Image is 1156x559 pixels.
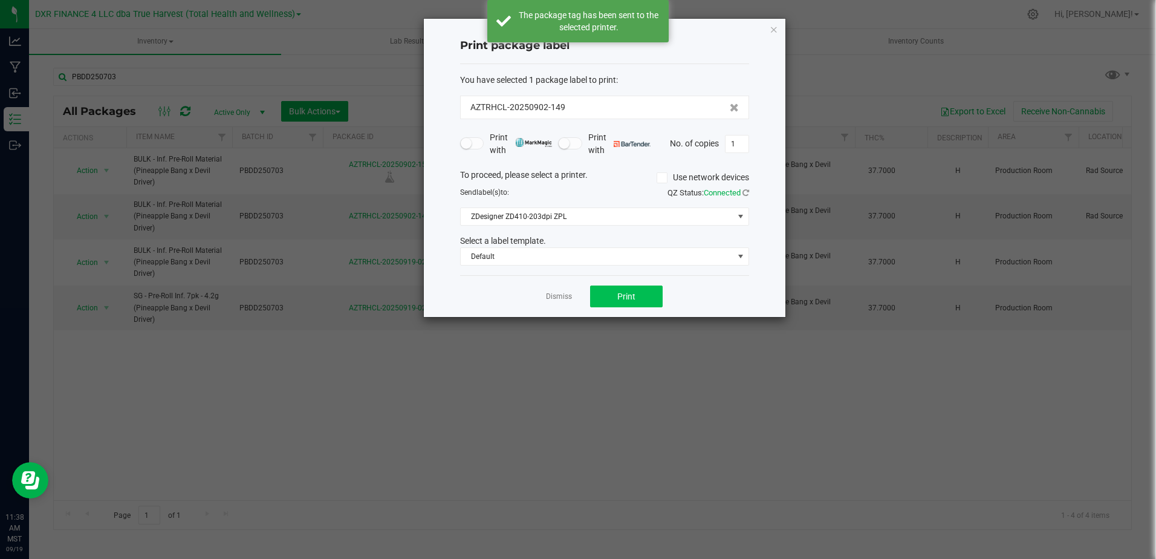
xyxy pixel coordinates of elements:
div: : [460,74,749,87]
span: QZ Status: [667,188,749,197]
span: Print [617,292,635,301]
iframe: Resource center [12,462,48,499]
button: Print [590,286,663,307]
img: mark_magic_cybra.png [515,138,552,147]
a: Dismiss [546,292,572,302]
span: You have selected 1 package label to print [460,75,616,85]
img: bartender.png [614,141,651,147]
h4: Print package label [460,38,749,54]
span: No. of copies [670,138,719,148]
div: Select a label template. [451,235,758,247]
div: To proceed, please select a printer. [451,169,758,187]
label: Use network devices [657,171,749,184]
span: label(s) [476,188,501,197]
span: AZTRHCL-20250902-149 [470,101,565,114]
span: Print with [490,131,552,157]
span: ZDesigner ZD410-203dpi ZPL [461,208,733,225]
div: The package tag has been sent to the selected printer. [518,9,660,33]
span: Send to: [460,188,509,197]
span: Print with [588,131,651,157]
span: Connected [704,188,741,197]
span: Default [461,248,733,265]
